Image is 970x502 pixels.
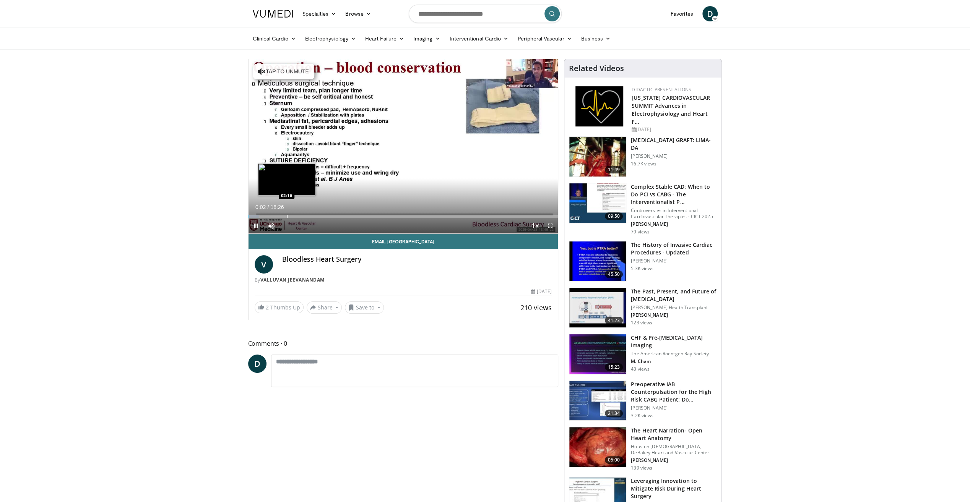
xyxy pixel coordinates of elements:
[569,334,717,374] a: 15:23 CHF & Pre-[MEDICAL_DATA] Imaging The American Roentgen Ray Society M. Cham 43 views
[543,218,558,233] button: Fullscreen
[569,136,717,177] a: 11:49 [MEDICAL_DATA] GRAFT: LIMA-DA [PERSON_NAME] 16.7K views
[249,215,558,218] div: Progress Bar
[569,334,626,374] img: 6a143f31-f1e1-4cea-acc1-48239cf5bf88.150x105_q85_crop-smart_upscale.jpg
[631,258,717,264] p: [PERSON_NAME]
[631,381,717,403] h3: Preoperative IAB Counterpulsation for the High Risk CABG Patient: Do…
[266,304,269,311] span: 2
[631,366,650,372] p: 43 views
[264,218,279,233] button: Unmute
[249,234,558,249] a: Email [GEOGRAPHIC_DATA]
[569,241,626,281] img: 1d453f88-8103-4e95-8810-9435d5cda4fd.150x105_q85_crop-smart_upscale.jpg
[249,218,264,233] button: Pause
[702,6,718,21] a: D
[631,312,717,318] p: [PERSON_NAME]
[248,338,559,348] span: Comments 0
[569,427,626,467] img: 0747c62e-14ba-4d64-be67-9fcbe2d43f80.150x105_q85_crop-smart_upscale.jpg
[569,288,717,328] a: 41:23 The Past, Present, and Future of [MEDICAL_DATA] [PERSON_NAME] Health Transplant [PERSON_NAM...
[576,31,615,46] a: Business
[298,6,341,21] a: Specialties
[569,64,624,73] h4: Related Videos
[631,241,717,256] h3: The History of Invasive Cardiac Procedures - Updated
[631,457,717,463] p: [PERSON_NAME]
[631,183,717,206] h3: Complex Stable CAD: When to Do PCI vs CABG - The Interventionalist P…
[631,229,650,235] p: 79 views
[341,6,376,21] a: Browse
[631,207,717,220] p: Controversies in Interventional Cardiovascular Therapies - CICT 2025
[631,358,717,364] p: M. Cham
[631,405,717,411] p: [PERSON_NAME]
[631,413,653,419] p: 3.2K views
[255,255,273,274] a: V
[631,427,717,442] h3: The Heart Narration- Open Heart Anatomy
[631,288,717,303] h3: The Past, Present, and Future of [MEDICAL_DATA]
[569,381,626,421] img: 7ea2e9e0-1de2-47fa-b0d4-7c5430b54ede.150x105_q85_crop-smart_upscale.jpg
[631,351,717,357] p: The American Roentgen Ray Society
[255,277,552,283] div: By
[632,94,710,125] a: [US_STATE] CARDIOVASCULAR SUMMIT Advances in Electrophysiology and Heart F…
[631,465,652,471] p: 139 views
[605,410,623,417] span: 21:34
[301,31,361,46] a: Electrophysiology
[575,86,623,126] img: 1860aa7a-ba06-47e3-81a4-3dc728c2b4cf.png.150x105_q85_autocrop_double_scale_upscale_version-0.2.png
[605,270,623,278] span: 45:50
[632,86,715,93] div: Didactic Presentations
[307,301,342,314] button: Share
[631,266,653,272] p: 5.3K views
[631,304,717,311] p: [PERSON_NAME] Health Transplant
[409,5,562,23] input: Search topics, interventions
[255,204,266,210] span: 0:02
[631,444,717,456] p: Houston [DEMOGRAPHIC_DATA] DeBakey Heart and Vascular Center
[605,363,623,371] span: 15:23
[361,31,409,46] a: Heart Failure
[345,301,384,314] button: Save to
[253,10,293,18] img: VuMedi Logo
[258,164,315,196] img: image.jpeg
[605,317,623,324] span: 41:23
[270,204,284,210] span: 18:26
[531,288,552,295] div: [DATE]
[282,255,552,264] h4: Bloodless Heart Surgery
[631,221,717,227] p: [PERSON_NAME]
[445,31,513,46] a: Interventional Cardio
[569,241,717,282] a: 45:50 The History of Invasive Cardiac Procedures - Updated [PERSON_NAME] 5.3K views
[605,166,623,173] span: 11:49
[520,303,552,312] span: 210 views
[569,381,717,421] a: 21:34 Preoperative IAB Counterpulsation for the High Risk CABG Patient: Do… [PERSON_NAME] 3.2K views
[605,456,623,464] span: 05:00
[569,288,626,328] img: bcb6402f-c06f-4746-af83-f4c46054660a.150x105_q85_crop-smart_upscale.jpg
[631,136,717,152] h3: [MEDICAL_DATA] GRAFT: LIMA-DA
[632,126,715,133] div: [DATE]
[569,137,626,177] img: feAgcbrvkPN5ynqH4xMDoxOjA4MTsiGN.150x105_q85_crop-smart_upscale.jpg
[666,6,698,21] a: Favorites
[569,183,626,223] img: 82c57d68-c47c-48c9-9839-2413b7dd3155.150x105_q85_crop-smart_upscale.jpg
[631,153,717,159] p: [PERSON_NAME]
[248,355,266,373] a: D
[249,59,558,234] video-js: Video Player
[631,334,717,349] h3: CHF & Pre-[MEDICAL_DATA] Imaging
[409,31,445,46] a: Imaging
[260,277,325,283] a: Valluvan Jeevanandam
[631,477,717,500] h3: Leveraging Innovation to Mitigate Risk During Heart Surgery
[631,320,652,326] p: 123 views
[569,183,717,235] a: 09:50 Complex Stable CAD: When to Do PCI vs CABG - The Interventionalist P… Controversies in Inte...
[255,301,304,313] a: 2 Thumbs Up
[253,64,314,79] button: Tap to unmute
[513,31,576,46] a: Peripheral Vascular
[527,218,543,233] button: Playback Rate
[569,427,717,471] a: 05:00 The Heart Narration- Open Heart Anatomy Houston [DEMOGRAPHIC_DATA] DeBakey Heart and Vascul...
[248,31,301,46] a: Clinical Cardio
[631,161,656,167] p: 16.7K views
[605,212,623,220] span: 09:50
[268,204,269,210] span: /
